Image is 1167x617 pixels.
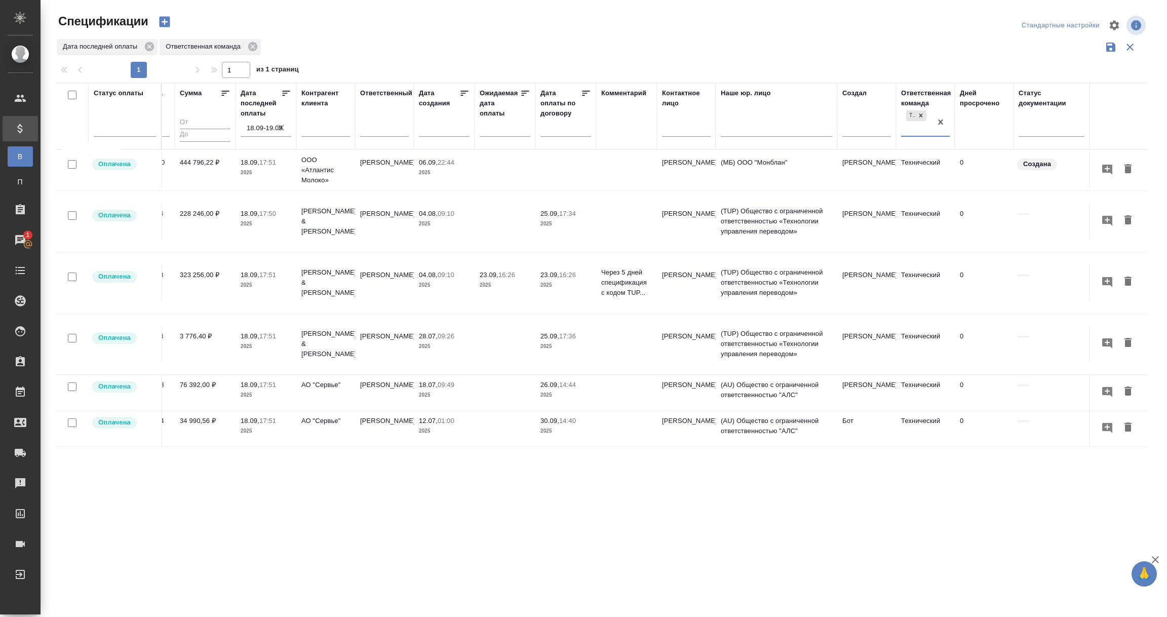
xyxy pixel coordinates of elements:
[1119,418,1137,437] button: Удалить
[540,210,559,217] p: 25.09,
[241,426,291,436] p: 2025
[259,332,276,340] p: 17:51
[175,152,236,188] td: 444 796,22 ₽
[259,381,276,389] p: 17:51
[480,271,498,279] p: 23.09,
[419,390,470,400] p: 2025
[301,380,350,390] p: АО "Сервье"
[1132,561,1157,587] button: 🙏
[241,381,259,389] p: 18.09,
[906,110,915,121] div: Технический
[716,201,837,242] td: (TUP) Общество с ограниченной ответственностью «Технологии управления переводом»
[657,152,716,188] td: [PERSON_NAME]
[419,210,438,217] p: 04.08,
[355,152,414,188] td: [PERSON_NAME]
[175,204,236,239] td: 228 246,00 ₽
[301,267,350,298] p: [PERSON_NAME] & [PERSON_NAME]
[419,426,470,436] p: 2025
[955,265,1014,300] td: 0
[241,280,291,290] p: 2025
[1119,211,1137,230] button: Удалить
[1019,88,1084,108] div: Cтатус документации
[540,332,559,340] p: 25.09,
[419,332,438,340] p: 28.07,
[160,39,261,55] div: Ответственная команда
[241,271,259,279] p: 18.09,
[355,411,414,446] td: [PERSON_NAME]
[901,88,951,108] div: Ответственная команда
[301,155,350,185] p: ООО «Атлантис Молоко»
[1102,13,1126,37] span: Настроить таблицу
[540,426,591,436] p: 2025
[1023,159,1051,169] p: Создана
[955,204,1014,239] td: 0
[1101,37,1120,57] button: Сохранить фильтры
[438,332,454,340] p: 09:26
[540,341,591,352] p: 2025
[98,210,131,220] p: Оплачена
[256,63,299,78] span: из 1 страниц
[241,417,259,425] p: 18.09,
[98,159,131,169] p: Оплачена
[175,411,236,446] td: 34 990,56 ₽
[955,152,1014,188] td: 0
[540,390,591,400] p: 2025
[419,219,470,229] p: 2025
[716,324,837,364] td: (TUP) Общество с ограниченной ответственностью «Технологии управления переводом»
[98,417,131,428] p: Оплачена
[1119,334,1137,353] button: Удалить
[837,326,896,362] td: [PERSON_NAME]
[166,42,244,52] p: Ответственная команда
[438,417,454,425] p: 01:00
[94,88,143,98] div: Статус оплаты
[241,210,259,217] p: 18.09,
[896,375,955,410] td: Технический
[540,219,591,229] p: 2025
[559,381,576,389] p: 14:44
[1120,37,1140,57] button: Сбросить фильтры
[837,375,896,410] td: [PERSON_NAME]
[896,265,955,300] td: Технический
[3,227,38,253] a: 1
[540,381,559,389] p: 26.09,
[56,13,148,29] span: Спецификации
[1119,273,1137,291] button: Удалить
[419,341,470,352] p: 2025
[1136,563,1153,585] span: 🙏
[480,88,520,119] div: Ожидаемая дата оплаты
[175,326,236,362] td: 3 776,40 ₽
[837,152,896,188] td: [PERSON_NAME]
[301,329,350,359] p: [PERSON_NAME] & [PERSON_NAME]
[601,267,652,298] p: Через 5 дней спецификация с кодом TUP...
[960,88,1008,108] div: Дней просрочено
[20,230,35,240] span: 1
[98,272,131,282] p: Оплачена
[896,326,955,362] td: Технический
[438,271,454,279] p: 09:10
[180,117,230,129] input: От
[355,375,414,410] td: [PERSON_NAME]
[498,271,515,279] p: 16:26
[241,390,291,400] p: 2025
[8,146,33,167] a: В
[559,210,576,217] p: 17:34
[540,88,581,119] div: Дата оплаты по договору
[63,42,141,52] p: Дата последней оплаты
[355,265,414,300] td: [PERSON_NAME]
[180,88,202,98] div: Сумма
[13,151,28,162] span: В
[241,159,259,166] p: 18.09,
[419,271,438,279] p: 04.08,
[175,375,236,410] td: 76 392,00 ₽
[559,271,576,279] p: 16:26
[152,13,177,30] button: Создать
[716,375,837,410] td: (AU) Общество с ограниченной ответственностью "АЛС"
[657,411,716,446] td: [PERSON_NAME]
[98,381,131,392] p: Оплачена
[657,375,716,410] td: [PERSON_NAME]
[419,88,459,108] div: Дата создания
[419,417,438,425] p: 12.07,
[8,172,33,192] a: П
[896,411,955,446] td: Технический
[837,265,896,300] td: [PERSON_NAME]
